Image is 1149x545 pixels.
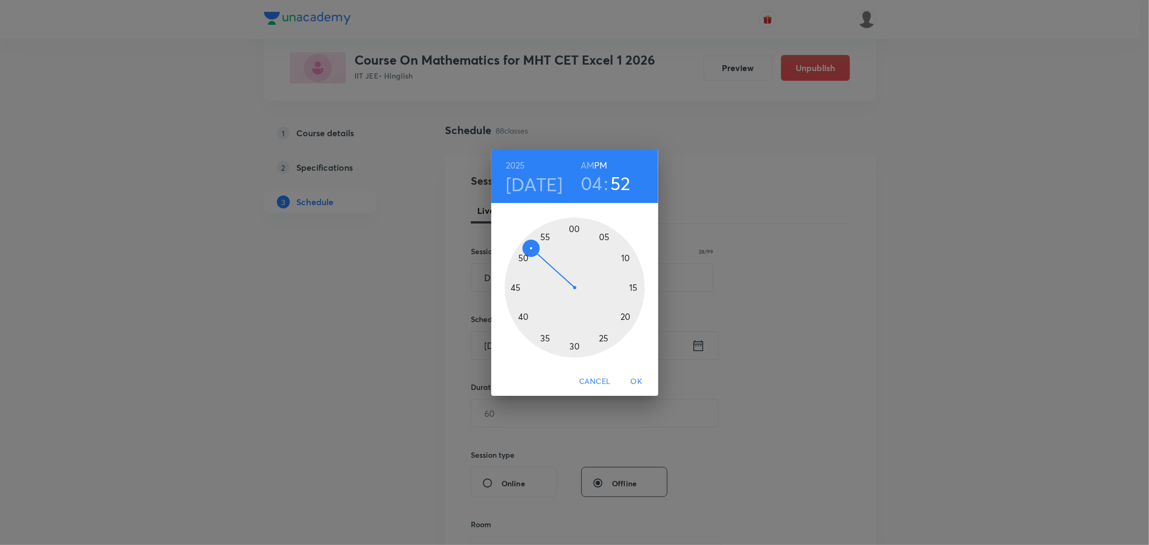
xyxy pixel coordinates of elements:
[575,372,615,392] button: Cancel
[594,158,607,173] button: PM
[624,375,650,388] span: OK
[506,158,525,173] button: 2025
[604,172,608,194] h3: :
[581,172,603,194] button: 04
[610,172,631,194] button: 52
[581,158,594,173] button: AM
[619,372,654,392] button: OK
[506,173,563,195] button: [DATE]
[579,375,610,388] span: Cancel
